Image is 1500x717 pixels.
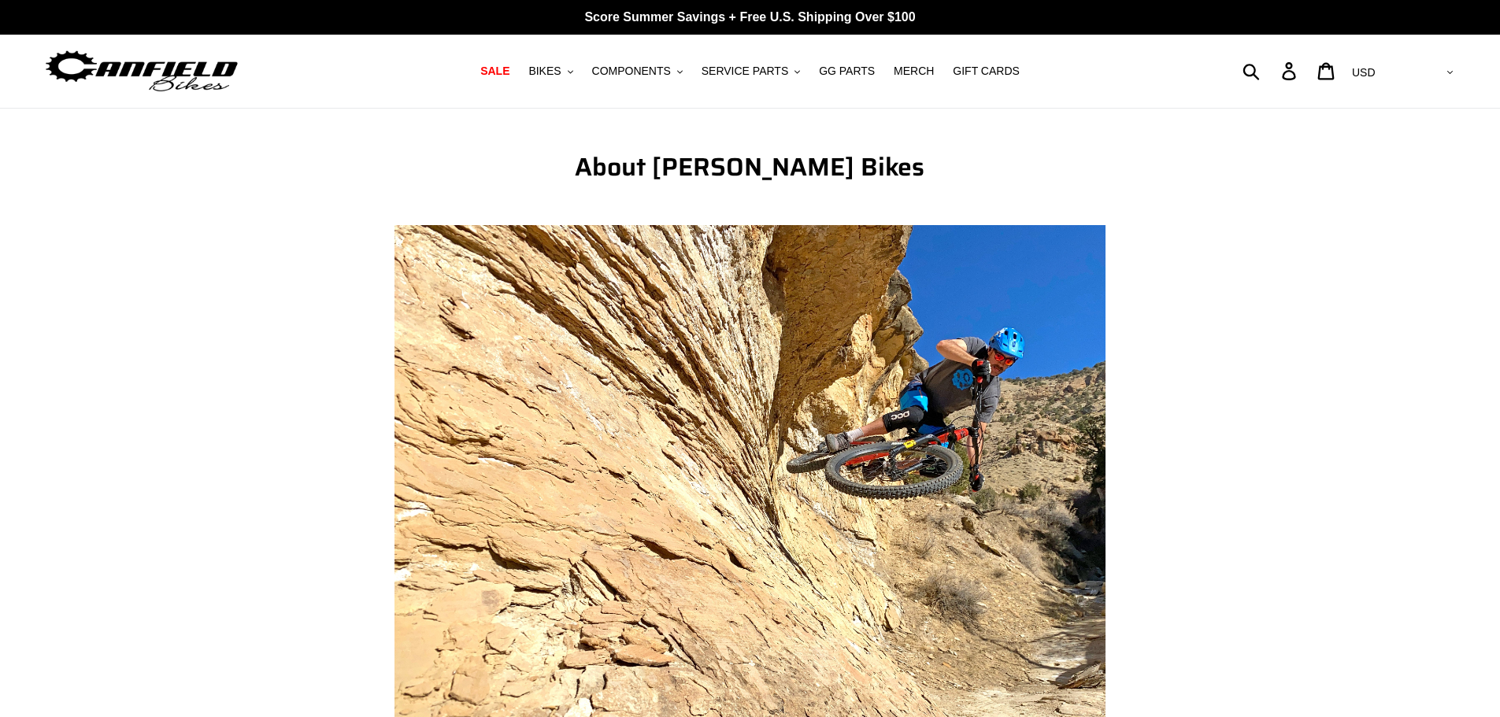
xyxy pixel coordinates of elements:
[584,61,691,82] button: COMPONENTS
[528,65,561,78] span: BIKES
[945,61,1028,82] a: GIFT CARDS
[702,65,788,78] span: SERVICE PARTS
[953,65,1020,78] span: GIFT CARDS
[694,61,808,82] button: SERVICE PARTS
[1251,54,1291,88] input: Search
[394,152,1106,182] h1: About [PERSON_NAME] Bikes
[811,61,883,82] a: GG PARTS
[472,61,517,82] a: SALE
[520,61,580,82] button: BIKES
[894,65,934,78] span: MERCH
[819,65,875,78] span: GG PARTS
[480,65,509,78] span: SALE
[886,61,942,82] a: MERCH
[43,46,240,96] img: Canfield Bikes
[592,65,671,78] span: COMPONENTS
